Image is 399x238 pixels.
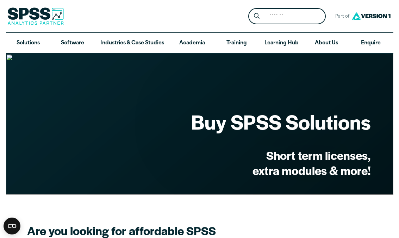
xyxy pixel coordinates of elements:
a: Software [50,33,95,54]
a: Training [214,33,258,54]
a: Solutions [6,33,50,54]
a: Enquire [349,33,393,54]
img: SPSS Analytics Partner [7,7,64,25]
button: Search magnifying glass icon [250,10,263,23]
a: Learning Hub [259,33,304,54]
strong: Buy SPSS Solutions [191,107,371,136]
a: Academia [170,33,214,54]
form: Site Header Search Form [248,8,326,25]
svg: Search magnifying glass icon [254,13,260,19]
button: Open CMP widget [4,218,20,234]
h2: Short term licenses, extra modules & more! [191,148,371,178]
span: Part of [331,12,350,22]
img: Version1 Logo [350,10,392,23]
a: About Us [304,33,349,54]
nav: Desktop version of site main menu [6,33,393,54]
a: Industries & Case Studies [95,33,170,54]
